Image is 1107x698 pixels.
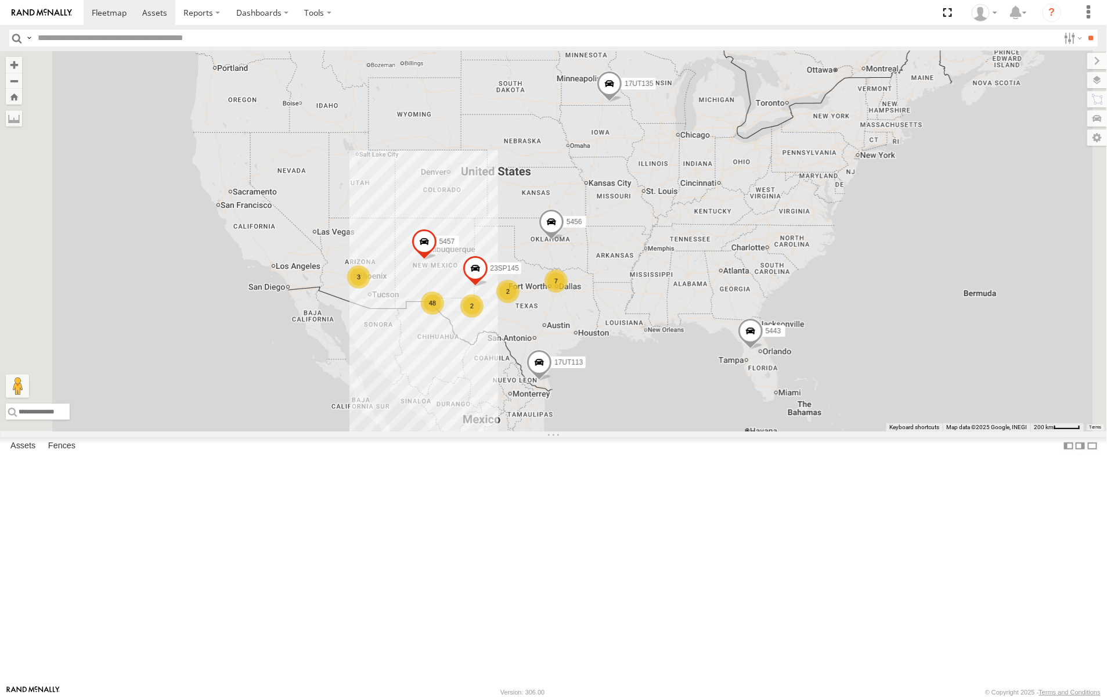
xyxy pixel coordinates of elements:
[490,264,518,272] span: 23SP145
[6,686,60,698] a: Visit our Website
[1063,437,1074,454] label: Dock Summary Table to the Left
[6,110,22,127] label: Measure
[985,689,1101,696] div: © Copyright 2025 -
[554,358,583,366] span: 17UT113
[496,280,520,303] div: 2
[1030,423,1084,431] button: Map Scale: 200 km per 42 pixels
[567,218,582,226] span: 5456
[6,89,22,105] button: Zoom Home
[347,265,370,289] div: 3
[1043,3,1061,22] i: ?
[1087,437,1098,454] label: Hide Summary Table
[12,9,72,17] img: rand-logo.svg
[765,326,781,334] span: 5443
[500,689,545,696] div: Version: 306.00
[1039,689,1101,696] a: Terms and Conditions
[889,423,939,431] button: Keyboard shortcuts
[6,57,22,73] button: Zoom in
[1074,437,1086,454] label: Dock Summary Table to the Right
[946,424,1027,430] span: Map data ©2025 Google, INEGI
[1059,30,1084,46] label: Search Filter Options
[460,294,484,318] div: 2
[439,238,455,246] span: 5457
[545,269,568,293] div: 7
[6,375,29,398] button: Drag Pegman onto the map to open Street View
[625,80,653,88] span: 17UT135
[42,438,81,454] label: Fences
[1087,129,1107,146] label: Map Settings
[5,438,41,454] label: Assets
[421,292,444,315] div: 48
[1034,424,1054,430] span: 200 km
[968,4,1001,21] div: Carlos Vazquez
[24,30,34,46] label: Search Query
[1090,425,1102,430] a: Terms (opens in new tab)
[6,73,22,89] button: Zoom out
